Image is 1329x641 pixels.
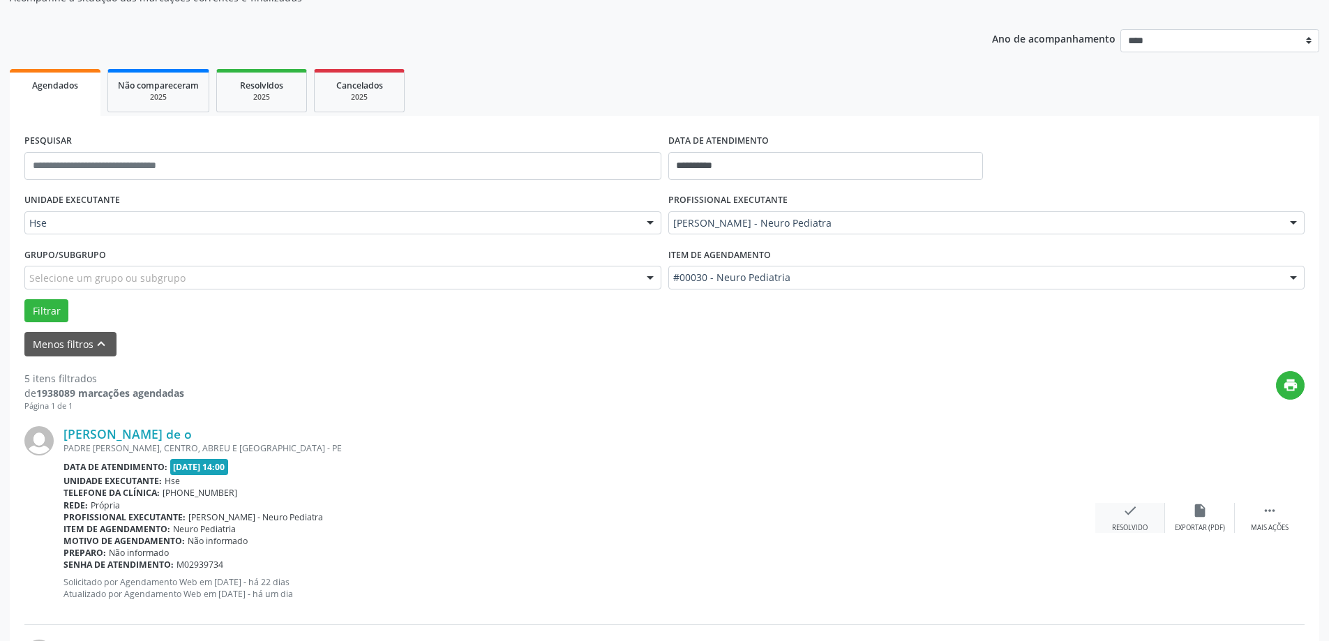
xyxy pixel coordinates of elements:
button: Filtrar [24,299,68,323]
span: #00030 - Neuro Pediatria [673,271,1277,285]
span: [PERSON_NAME] - Neuro Pediatra [673,216,1277,230]
label: DATA DE ATENDIMENTO [668,130,769,152]
div: 2025 [324,92,394,103]
span: [DATE] 14:00 [170,459,229,475]
div: Resolvido [1112,523,1148,533]
i: keyboard_arrow_up [93,336,109,352]
span: Não compareceram [118,80,199,91]
span: Não informado [109,547,169,559]
span: Neuro Pediatria [173,523,236,535]
b: Data de atendimento: [63,461,167,473]
span: Hse [29,216,633,230]
img: img [24,426,54,455]
label: PROFISSIONAL EXECUTANTE [668,190,788,211]
b: Senha de atendimento: [63,559,174,571]
b: Rede: [63,499,88,511]
b: Profissional executante: [63,511,186,523]
label: Item de agendamento [668,244,771,266]
span: Resolvidos [240,80,283,91]
div: 5 itens filtrados [24,371,184,386]
div: PADRE [PERSON_NAME], CENTRO, ABREU E [GEOGRAPHIC_DATA] - PE [63,442,1095,454]
label: UNIDADE EXECUTANTE [24,190,120,211]
strong: 1938089 marcações agendadas [36,386,184,400]
span: Agendados [32,80,78,91]
span: Própria [91,499,120,511]
i: print [1283,377,1298,393]
span: [PERSON_NAME] - Neuro Pediatra [188,511,323,523]
div: Exportar (PDF) [1175,523,1225,533]
button: print [1276,371,1305,400]
span: M02939734 [177,559,223,571]
b: Item de agendamento: [63,523,170,535]
span: Hse [165,475,180,487]
div: 2025 [118,92,199,103]
b: Telefone da clínica: [63,487,160,499]
p: Ano de acompanhamento [992,29,1116,47]
i:  [1262,503,1277,518]
i: check [1122,503,1138,518]
span: Selecione um grupo ou subgrupo [29,271,186,285]
span: Não informado [188,535,248,547]
b: Unidade executante: [63,475,162,487]
a: [PERSON_NAME] de o [63,426,192,442]
div: 2025 [227,92,296,103]
div: de [24,386,184,400]
div: Mais ações [1251,523,1289,533]
p: Solicitado por Agendamento Web em [DATE] - há 22 dias Atualizado por Agendamento Web em [DATE] - ... [63,576,1095,600]
i: insert_drive_file [1192,503,1208,518]
b: Preparo: [63,547,106,559]
button: Menos filtroskeyboard_arrow_up [24,332,117,356]
span: Cancelados [336,80,383,91]
label: Grupo/Subgrupo [24,244,106,266]
label: PESQUISAR [24,130,72,152]
span: [PHONE_NUMBER] [163,487,237,499]
div: Página 1 de 1 [24,400,184,412]
b: Motivo de agendamento: [63,535,185,547]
